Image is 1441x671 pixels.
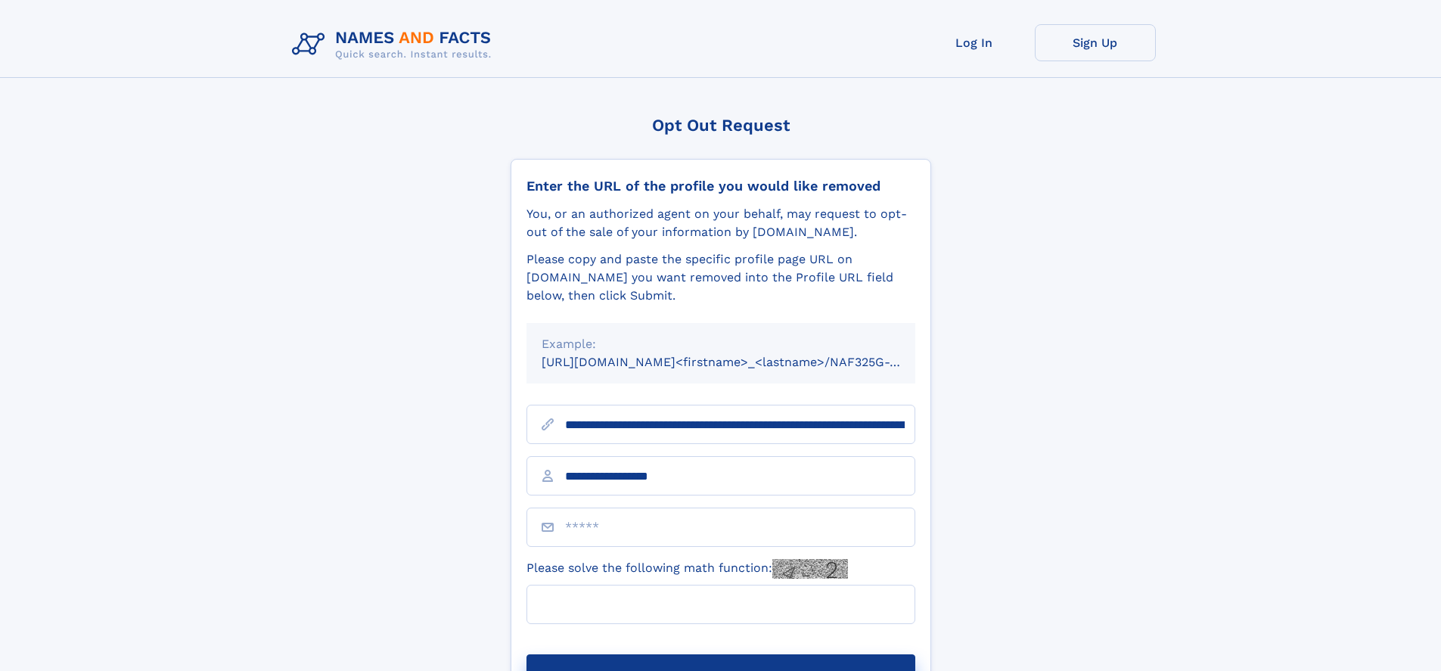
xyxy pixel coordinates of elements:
[511,116,931,135] div: Opt Out Request
[526,178,915,194] div: Enter the URL of the profile you would like removed
[542,355,944,369] small: [URL][DOMAIN_NAME]<firstname>_<lastname>/NAF325G-xxxxxxxx
[526,250,915,305] div: Please copy and paste the specific profile page URL on [DOMAIN_NAME] you want removed into the Pr...
[526,559,848,579] label: Please solve the following math function:
[526,205,915,241] div: You, or an authorized agent on your behalf, may request to opt-out of the sale of your informatio...
[914,24,1035,61] a: Log In
[1035,24,1156,61] a: Sign Up
[286,24,504,65] img: Logo Names and Facts
[542,335,900,353] div: Example:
